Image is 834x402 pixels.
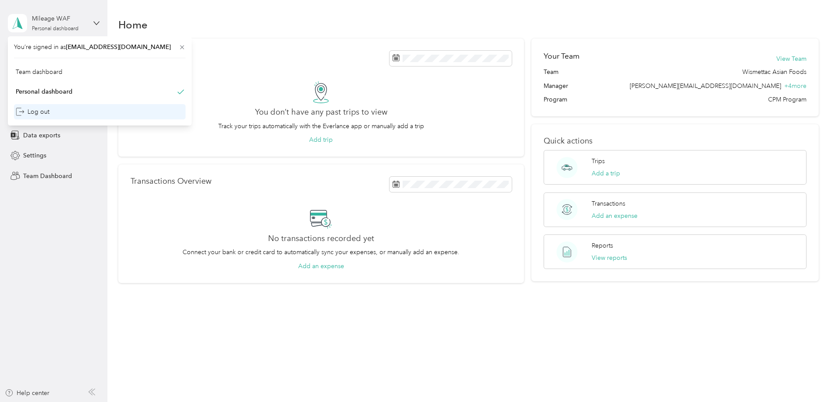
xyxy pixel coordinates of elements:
div: Mileage WAF [32,14,86,23]
span: Manager [544,81,568,91]
span: Team Dashboard [23,171,72,181]
button: Add an expense [298,262,344,271]
span: Wismettac Asian Foods [742,67,806,77]
span: [PERSON_NAME][EMAIL_ADDRESS][DOMAIN_NAME] [630,82,781,90]
div: Team dashboard [16,67,62,77]
p: Connect your bank or credit card to automatically sync your expenses, or manually add an expense. [183,248,459,257]
button: Add a trip [592,169,620,178]
span: Data exports [23,131,60,140]
p: Track your trips automatically with the Everlance app or manually add a trip [218,122,424,131]
p: Reports [592,241,613,250]
span: Team [544,67,558,77]
div: Log out [16,107,49,116]
span: Settings [23,151,46,160]
h2: Your Team [544,51,579,62]
div: Personal dashboard [32,26,79,31]
p: Transactions [592,199,625,208]
span: CPM Program [768,95,806,104]
button: View Team [776,54,806,63]
span: + 4 more [784,82,806,90]
button: View reports [592,253,627,262]
div: Personal dashboard [16,87,72,96]
h2: No transactions recorded yet [268,234,374,243]
span: You’re signed in as [14,42,186,52]
button: Add an expense [592,211,638,220]
h2: You don’t have any past trips to view [255,108,387,117]
p: Quick actions [544,136,806,146]
p: Trips [592,157,605,166]
span: [EMAIL_ADDRESS][DOMAIN_NAME] [66,43,171,51]
span: Program [544,95,567,104]
button: Add trip [309,135,333,144]
p: Transactions Overview [131,177,211,186]
button: Help center [5,388,49,398]
h1: Home [118,20,148,29]
iframe: Everlance-gr Chat Button Frame [785,353,834,402]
